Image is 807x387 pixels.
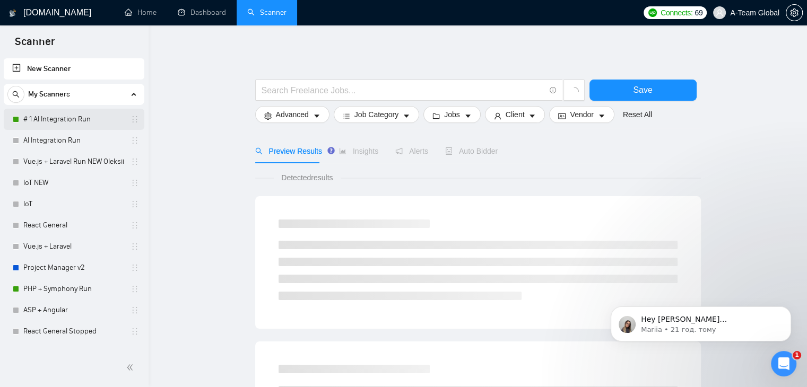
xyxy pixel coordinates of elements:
[432,112,440,120] span: folder
[395,147,403,155] span: notification
[570,109,593,120] span: Vendor
[131,136,139,145] span: holder
[445,147,498,155] span: Auto Bidder
[569,87,579,96] span: loading
[793,351,801,359] span: 1
[313,112,320,120] span: caret-down
[23,300,124,321] a: ASP + Angular
[247,8,287,17] a: searchScanner
[549,106,614,123] button: idcardVendorcaret-down
[786,8,803,17] a: setting
[126,362,137,373] span: double-left
[354,109,398,120] span: Job Category
[6,34,63,56] span: Scanner
[23,130,124,151] a: AI Integration Run
[506,109,525,120] span: Client
[255,106,329,123] button: settingAdvancedcaret-down
[4,58,144,80] li: New Scanner
[771,351,796,376] iframe: Intercom live chat
[23,172,124,193] a: IoT NEW
[786,8,802,17] span: setting
[131,115,139,124] span: holder
[661,7,692,19] span: Connects:
[255,147,263,155] span: search
[131,200,139,208] span: holder
[125,8,157,17] a: homeHome
[485,106,545,123] button: userClientcaret-down
[423,106,481,123] button: folderJobscaret-down
[131,263,139,272] span: holder
[131,221,139,230] span: holder
[716,9,723,16] span: user
[255,147,322,155] span: Preview Results
[274,172,340,183] span: Detected results
[494,112,501,120] span: user
[464,112,472,120] span: caret-down
[12,58,136,80] a: New Scanner
[264,112,272,120] span: setting
[131,285,139,293] span: holder
[23,215,124,236] a: React General
[131,327,139,336] span: holder
[23,109,124,130] a: # 1 AI Integration Run
[276,109,309,120] span: Advanced
[23,236,124,257] a: Vue.js + Laravel
[633,83,652,96] span: Save
[178,8,226,17] a: dashboardDashboard
[131,306,139,314] span: holder
[23,257,124,278] a: Project Manager v2
[9,5,16,22] img: logo
[550,87,557,94] span: info-circle
[595,284,807,358] iframe: Intercom notifications повідомлення
[131,157,139,166] span: holder
[23,193,124,215] a: IoT
[131,242,139,251] span: holder
[528,112,536,120] span: caret-down
[23,151,124,172] a: Vue.js + Laravel Run NEW Oleksii
[23,278,124,300] a: PHP + Symphony Run
[23,342,124,363] a: asp General
[395,147,428,155] span: Alerts
[786,4,803,21] button: setting
[7,86,24,103] button: search
[131,179,139,187] span: holder
[589,80,697,101] button: Save
[558,112,566,120] span: idcard
[695,7,702,19] span: 69
[598,112,605,120] span: caret-down
[8,91,24,98] span: search
[445,147,453,155] span: robot
[343,112,350,120] span: bars
[648,8,657,17] img: upwork-logo.png
[23,321,124,342] a: React General Stopped
[623,109,652,120] a: Reset All
[326,146,336,155] div: Tooltip anchor
[403,112,410,120] span: caret-down
[334,106,419,123] button: barsJob Categorycaret-down
[28,84,70,105] span: My Scanners
[339,147,378,155] span: Insights
[262,84,545,97] input: Search Freelance Jobs...
[444,109,460,120] span: Jobs
[339,147,346,155] span: area-chart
